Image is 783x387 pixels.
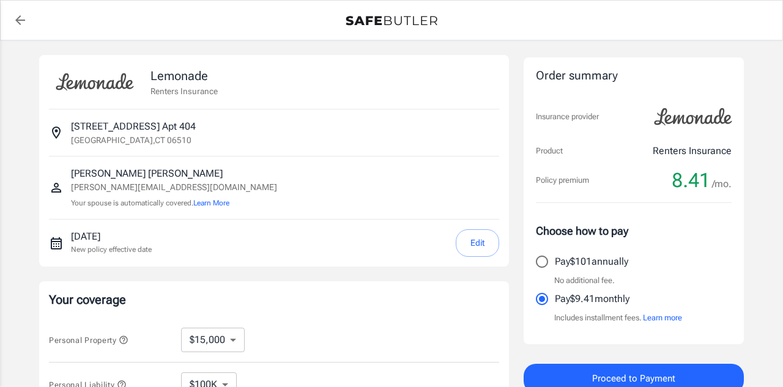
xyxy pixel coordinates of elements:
[536,223,732,239] p: Choose how to pay
[71,134,191,146] p: [GEOGRAPHIC_DATA] , CT 06510
[554,312,682,324] p: Includes installment fees.
[672,168,710,193] span: 8.41
[193,197,229,208] button: Learn More
[71,229,152,244] p: [DATE]
[555,292,629,306] p: Pay $9.41 monthly
[49,125,64,140] svg: Insured address
[150,85,218,97] p: Renters Insurance
[8,8,32,32] a: back to quotes
[71,119,196,134] p: [STREET_ADDRESS] Apt 404
[49,236,64,251] svg: New policy start date
[49,180,64,195] svg: Insured person
[536,174,589,186] p: Policy premium
[49,333,128,347] button: Personal Property
[49,65,141,99] img: Lemonade
[536,67,732,85] div: Order summary
[536,145,563,157] p: Product
[554,275,615,287] p: No additional fee.
[71,244,152,255] p: New policy effective date
[456,229,499,257] button: Edit
[536,111,599,123] p: Insurance provider
[49,336,128,345] span: Personal Property
[592,370,675,386] span: Proceed to Payment
[71,181,277,194] p: [PERSON_NAME][EMAIL_ADDRESS][DOMAIN_NAME]
[712,175,732,193] span: /mo.
[150,67,218,85] p: Lemonade
[49,291,499,308] p: Your coverage
[346,16,437,26] img: Back to quotes
[71,166,277,181] p: [PERSON_NAME] [PERSON_NAME]
[643,312,682,324] button: Learn more
[71,197,277,209] p: Your spouse is automatically covered.
[555,254,628,269] p: Pay $101 annually
[647,100,739,134] img: Lemonade
[653,144,732,158] p: Renters Insurance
